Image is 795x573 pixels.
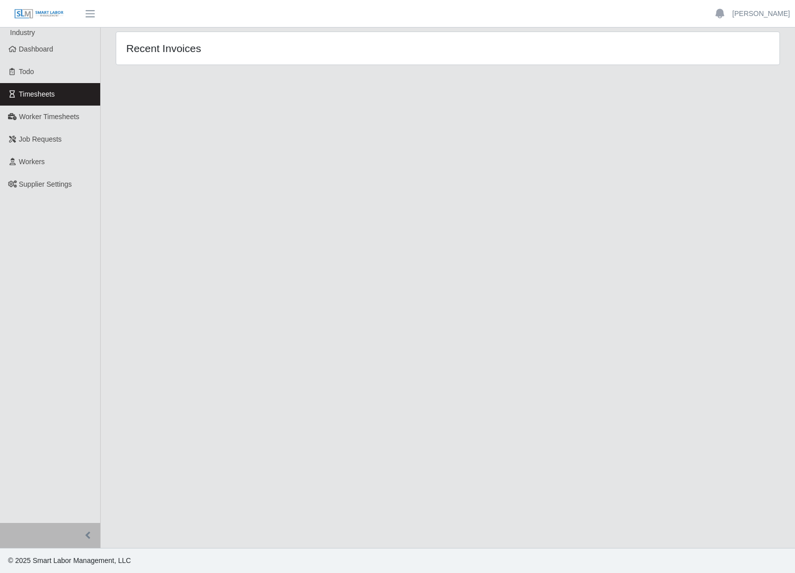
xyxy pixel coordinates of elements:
[8,556,131,564] span: © 2025 Smart Labor Management, LLC
[19,68,34,76] span: Todo
[19,90,55,98] span: Timesheets
[19,113,79,121] span: Worker Timesheets
[126,42,386,55] h4: Recent Invoices
[19,180,72,188] span: Supplier Settings
[732,9,790,19] a: [PERSON_NAME]
[19,135,62,143] span: Job Requests
[10,29,35,37] span: Industry
[19,158,45,166] span: Workers
[19,45,54,53] span: Dashboard
[14,9,64,20] img: SLM Logo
